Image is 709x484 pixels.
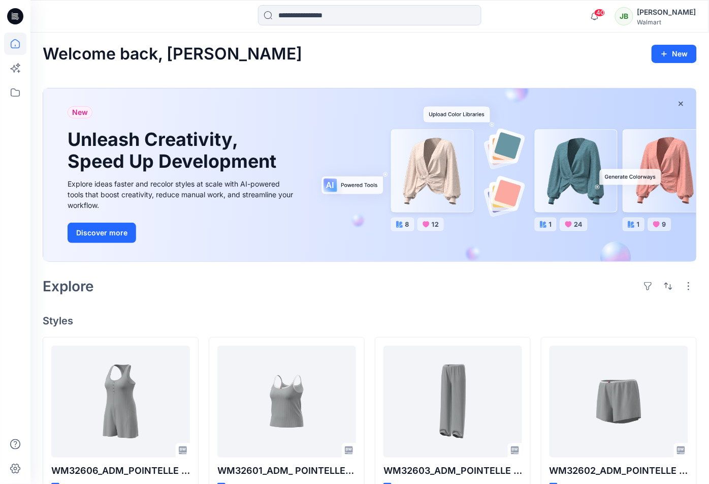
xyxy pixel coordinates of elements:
[68,223,296,243] a: Discover more
[637,6,696,18] div: [PERSON_NAME]
[550,346,688,458] a: WM32602_ADM_POINTELLE SHORT
[43,278,94,294] h2: Explore
[550,464,688,478] p: WM32602_ADM_POINTELLE SHORT
[68,129,281,172] h1: Unleash Creativity, Speed Up Development
[637,18,696,26] div: Walmart
[43,45,302,64] h2: Welcome back, [PERSON_NAME]
[43,315,697,327] h4: Styles
[615,7,633,25] div: JB
[68,178,296,210] div: Explore ideas faster and recolor styles at scale with AI-powered tools that boost creativity, red...
[68,223,136,243] button: Discover more
[383,346,522,458] a: WM32603_ADM_POINTELLE OPEN PANT
[217,346,356,458] a: WM32601_ADM_ POINTELLE TANK
[594,9,605,17] span: 40
[51,464,190,478] p: WM32606_ADM_POINTELLE ROMPER
[72,106,88,118] span: New
[383,464,522,478] p: WM32603_ADM_POINTELLE OPEN PANT
[217,464,356,478] p: WM32601_ADM_ POINTELLE TANK
[51,346,190,458] a: WM32606_ADM_POINTELLE ROMPER
[652,45,697,63] button: New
